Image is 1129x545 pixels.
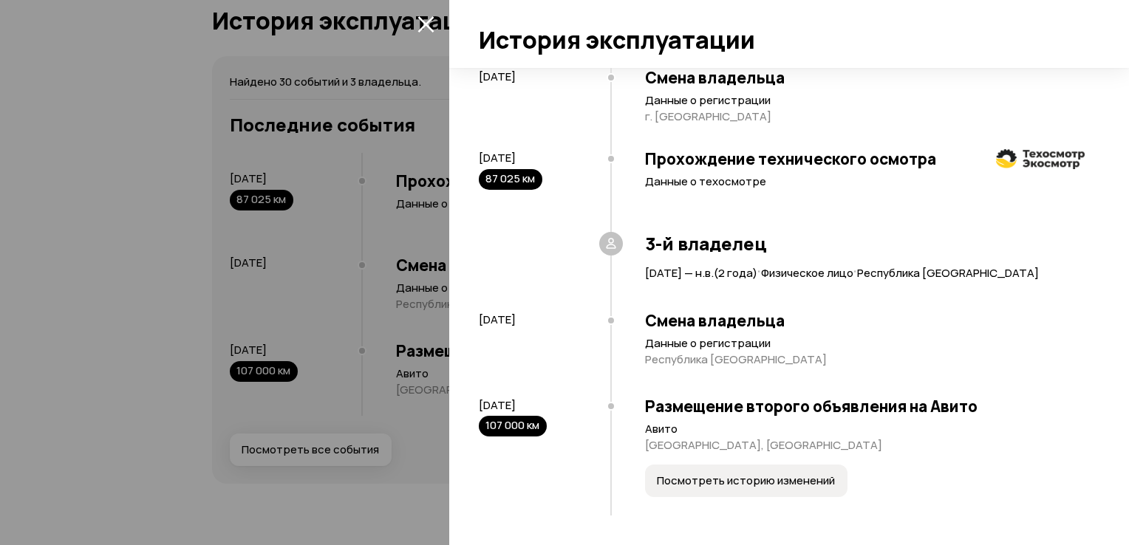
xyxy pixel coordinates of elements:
h3: 3-й владелец [645,233,1085,254]
div: 87 025 км [479,169,542,190]
h3: Смена владельца [645,68,1085,87]
span: Республика [GEOGRAPHIC_DATA] [857,265,1039,281]
h3: Размещение второго объявления на Авито [645,397,1085,416]
span: [DATE] [479,150,516,165]
p: Данные о техосмотре [645,174,1085,189]
span: [DATE] [479,397,516,413]
h3: Смена владельца [645,311,1085,330]
p: Данные о регистрации [645,93,1085,108]
button: Посмотреть историю изменений [645,465,847,497]
span: Физическое лицо [761,265,853,281]
span: Посмотреть историю изменений [657,473,835,488]
span: · [853,258,857,282]
p: Авито [645,422,1085,436]
img: logo [996,149,1085,169]
div: 107 000 км [479,416,547,436]
p: г. [GEOGRAPHIC_DATA] [645,109,1085,124]
h3: Прохождение технического осмотра [645,149,1085,168]
span: [DATE] — н.в. ( 2 года ) [645,265,757,281]
p: Данные о регистрации [645,336,1085,351]
span: [DATE] [479,312,516,327]
p: Республика [GEOGRAPHIC_DATA] [645,352,1085,367]
span: [DATE] [479,69,516,84]
span: · [757,258,761,282]
p: [GEOGRAPHIC_DATA], [GEOGRAPHIC_DATA] [645,438,1085,453]
button: закрыть [414,12,437,35]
